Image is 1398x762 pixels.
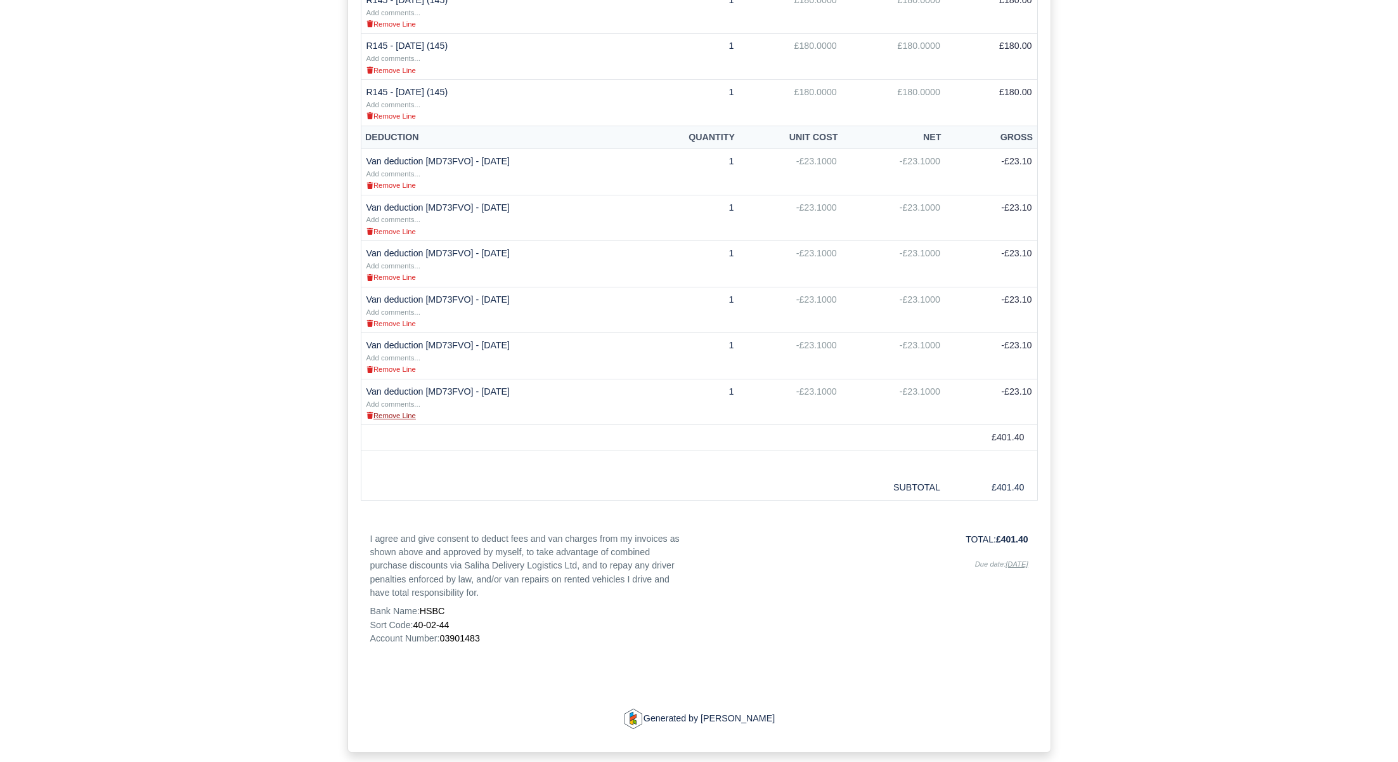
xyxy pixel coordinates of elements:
td: -£23.10 [945,241,1037,287]
span: HSBC [420,606,445,616]
td: R145 - [DATE] (145) [361,80,640,126]
small: Remove Line [366,181,416,189]
td: -£23.10 [945,333,1037,379]
a: Add comments... [366,168,420,178]
small: Add comments... [366,354,420,362]
td: 1 [640,333,739,379]
td: -£23.1000 [842,195,945,241]
td: Van deduction [MD73FVO] - [DATE] [361,379,640,425]
p: Generated by [PERSON_NAME] [370,709,1028,729]
iframe: Chat Widget [1170,615,1398,762]
a: Add comments... [366,398,420,409]
td: -£23.1000 [739,195,841,241]
td: £180.0000 [739,80,841,126]
a: Remove Line [366,18,416,29]
td: -£23.1000 [842,379,945,425]
a: Add comments... [366,53,420,63]
a: Remove Line [366,272,416,282]
td: -£23.1000 [842,241,945,287]
td: 1 [640,241,739,287]
small: Remove Line [366,412,416,419]
small: Add comments... [366,308,420,316]
td: -£23.1000 [739,149,841,195]
small: Remove Line [366,112,416,120]
td: 1 [640,379,739,425]
td: -£23.10 [945,379,1037,425]
th: Unit Cost [739,126,841,149]
th: Net [842,126,945,149]
td: 1 [640,80,739,126]
small: Add comments... [366,170,420,178]
small: Remove Line [366,228,416,235]
small: Remove Line [366,320,416,327]
td: -£23.1000 [842,149,945,195]
p: Account Number: [370,632,690,645]
small: Remove Line [366,67,416,74]
a: Remove Line [366,364,416,374]
strong: £401.40 [996,534,1028,544]
span: 40-02-44 [413,620,450,630]
td: £180.00 [945,34,1037,80]
td: 1 [640,149,739,195]
small: Add comments... [366,216,420,223]
td: £401.40 [945,475,1037,500]
a: Add comments... [366,260,420,270]
td: Van deduction [MD73FVO] - [DATE] [361,195,640,241]
small: Add comments... [366,55,420,62]
a: Remove Line [366,180,416,190]
i: Due date: [975,560,1028,568]
a: Add comments... [366,306,420,317]
td: 1 [640,195,739,241]
td: Van deduction [MD73FVO] - [DATE] [361,287,640,333]
td: -£23.1000 [739,287,841,333]
td: £180.0000 [842,34,945,80]
small: Remove Line [366,273,416,281]
a: Add comments... [366,352,420,362]
small: Add comments... [366,101,420,108]
td: R145 - [DATE] (145) [361,34,640,80]
th: Deduction [361,126,640,149]
span: 03901483 [439,633,479,643]
td: Van deduction [MD73FVO] - [DATE] [361,241,640,287]
td: Van deduction [MD73FVO] - [DATE] [361,149,640,195]
a: Remove Line [366,318,416,328]
td: 1 [640,287,739,333]
small: Add comments... [366,9,420,16]
a: Remove Line [366,226,416,236]
a: Remove Line [366,410,416,420]
td: Van deduction [MD73FVO] - [DATE] [361,333,640,379]
td: -£23.10 [945,149,1037,195]
p: Sort Code: [370,619,690,632]
td: £180.00 [945,80,1037,126]
small: Remove Line [366,365,416,373]
td: £180.0000 [842,80,945,126]
small: Add comments... [366,262,420,270]
td: -£23.1000 [739,241,841,287]
td: £180.0000 [739,34,841,80]
a: Add comments... [366,7,420,17]
a: Add comments... [366,99,420,109]
td: -£23.1000 [739,333,841,379]
a: Add comments... [366,214,420,224]
td: -£23.1000 [842,333,945,379]
small: Remove Line [366,20,416,28]
td: -£23.1000 [739,379,841,425]
p: I agree and give consent to deduct fees and van charges from my invoices as shown above and appro... [370,532,690,600]
p: TOTAL: [709,532,1028,546]
a: Remove Line [366,65,416,75]
a: Remove Line [366,110,416,121]
td: 1 [640,34,739,80]
td: SUBTOTAL [842,475,945,500]
small: Add comments... [366,400,420,408]
td: £401.40 [945,425,1037,450]
u: [DATE] [1006,560,1028,568]
th: Quantity [640,126,739,149]
p: Bank Name: [370,605,690,618]
th: Gross [945,126,1037,149]
td: -£23.10 [945,195,1037,241]
td: -£23.1000 [842,287,945,333]
td: -£23.10 [945,287,1037,333]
